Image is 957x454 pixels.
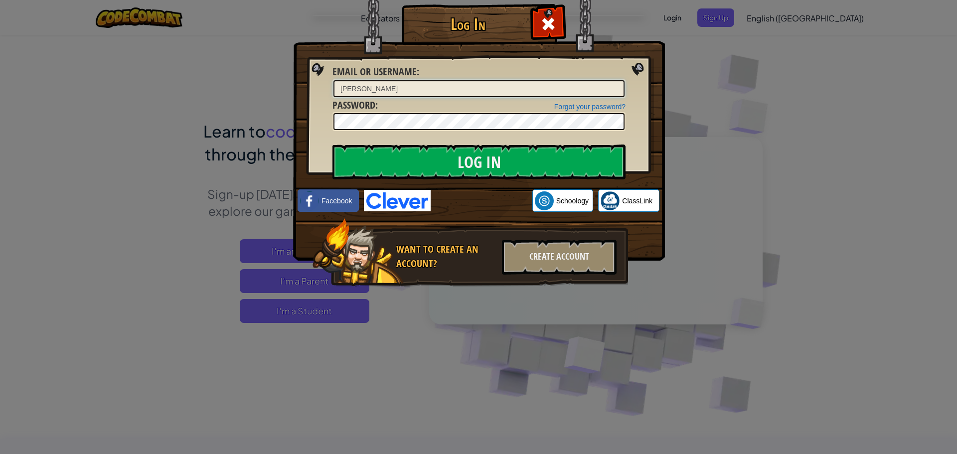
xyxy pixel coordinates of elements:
span: Schoology [556,196,589,206]
img: schoology.png [535,191,554,210]
input: Log In [332,145,626,179]
img: classlink-logo-small.png [601,191,620,210]
a: Forgot your password? [554,103,626,111]
span: Password [332,98,375,112]
span: Facebook [321,196,352,206]
h1: Log In [404,15,531,33]
span: ClassLink [622,196,652,206]
label: : [332,98,378,113]
div: Create Account [502,240,617,275]
div: Want to create an account? [396,242,496,271]
img: clever-logo-blue.png [364,190,431,211]
iframe: Sign in with Google Button [431,190,532,212]
span: Email or Username [332,65,417,78]
label: : [332,65,419,79]
img: facebook_small.png [300,191,319,210]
